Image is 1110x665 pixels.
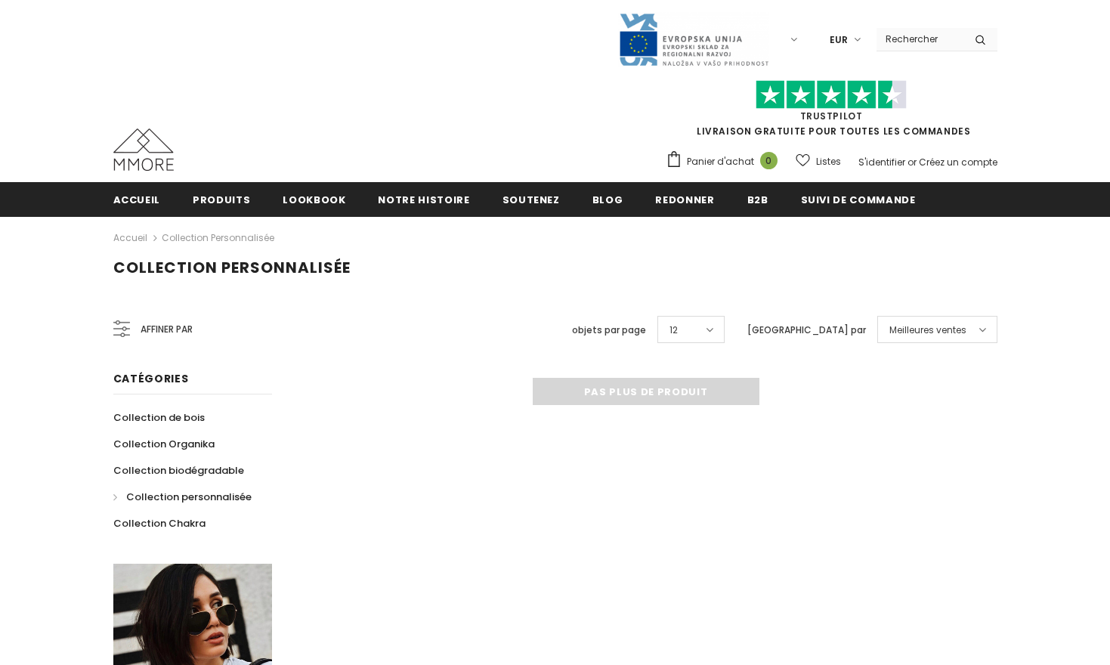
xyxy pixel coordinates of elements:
span: or [907,156,917,169]
label: [GEOGRAPHIC_DATA] par [747,323,866,338]
span: Collection personnalisée [126,490,252,504]
span: Collection biodégradable [113,463,244,478]
img: Faites confiance aux étoiles pilotes [756,80,907,110]
a: Collection Chakra [113,510,206,537]
span: 12 [669,323,678,338]
span: Panier d'achat [687,154,754,169]
a: Lookbook [283,182,345,216]
a: Collection personnalisée [113,484,252,510]
span: Suivi de commande [801,193,916,207]
a: S'identifier [858,156,905,169]
a: Collection biodégradable [113,457,244,484]
span: EUR [830,32,848,48]
a: TrustPilot [800,110,863,122]
a: Javni Razpis [618,32,769,45]
span: Produits [193,193,250,207]
span: Notre histoire [378,193,469,207]
label: objets par page [572,323,646,338]
a: Notre histoire [378,182,469,216]
span: B2B [747,193,768,207]
a: Listes [796,148,841,175]
a: soutenez [502,182,560,216]
span: Blog [592,193,623,207]
img: Cas MMORE [113,128,174,171]
a: Suivi de commande [801,182,916,216]
span: Catégories [113,371,189,386]
a: Collection de bois [113,404,205,431]
a: Collection personnalisée [162,231,274,244]
span: Collection personnalisée [113,257,351,278]
span: Redonner [655,193,714,207]
span: LIVRAISON GRATUITE POUR TOUTES LES COMMANDES [666,87,997,138]
a: B2B [747,182,768,216]
span: Collection Chakra [113,516,206,530]
span: Accueil [113,193,161,207]
a: Accueil [113,229,147,247]
a: Blog [592,182,623,216]
img: Javni Razpis [618,12,769,67]
a: Créez un compte [919,156,997,169]
span: soutenez [502,193,560,207]
span: Collection Organika [113,437,215,451]
span: Listes [816,154,841,169]
span: Collection de bois [113,410,205,425]
a: Redonner [655,182,714,216]
a: Produits [193,182,250,216]
input: Search Site [877,28,963,50]
a: Panier d'achat 0 [666,150,785,173]
span: Affiner par [141,321,193,338]
a: Accueil [113,182,161,216]
a: Collection Organika [113,431,215,457]
span: Meilleures ventes [889,323,966,338]
span: 0 [760,152,778,169]
span: Lookbook [283,193,345,207]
